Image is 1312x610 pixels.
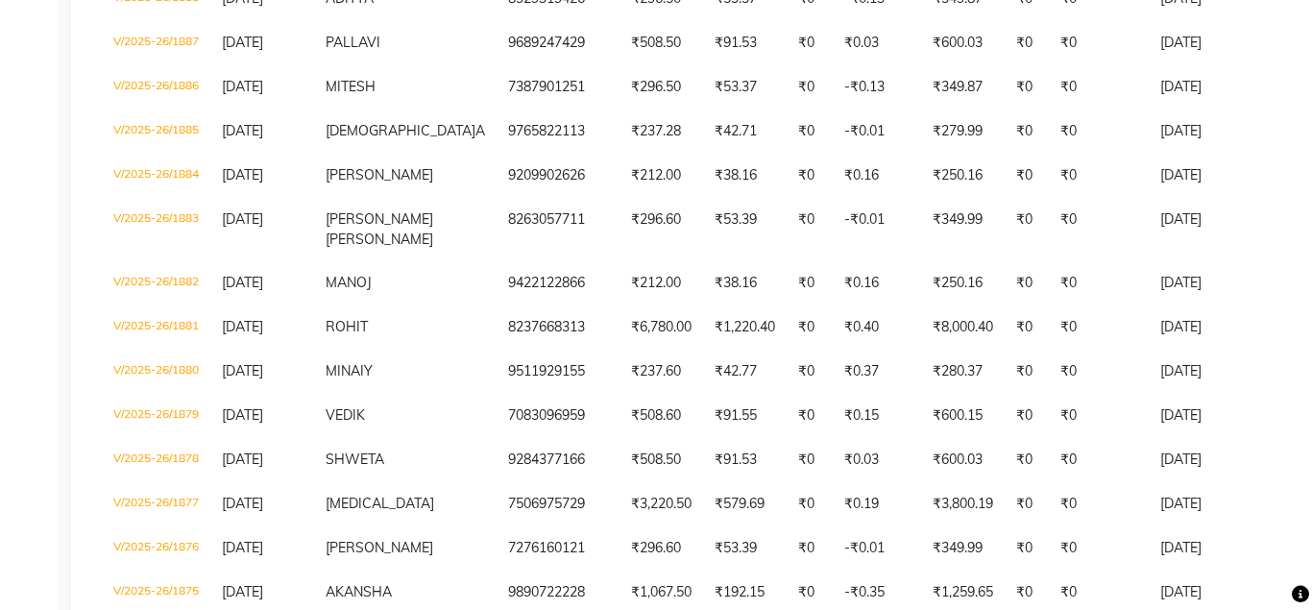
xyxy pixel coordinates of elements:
[326,78,376,95] span: MITESH
[703,110,787,154] td: ₹42.71
[497,394,620,438] td: 7083096959
[703,261,787,305] td: ₹38.16
[921,438,1005,482] td: ₹600.03
[703,198,787,261] td: ₹53.39
[833,305,921,350] td: ₹0.40
[326,166,433,183] span: [PERSON_NAME]
[833,21,921,65] td: ₹0.03
[497,154,620,198] td: 9209902626
[222,122,263,139] span: [DATE]
[497,526,620,571] td: 7276160121
[833,394,921,438] td: ₹0.15
[326,495,434,512] span: [MEDICAL_DATA]
[921,65,1005,110] td: ₹349.87
[703,438,787,482] td: ₹91.53
[620,154,703,198] td: ₹212.00
[833,154,921,198] td: ₹0.16
[787,65,833,110] td: ₹0
[787,438,833,482] td: ₹0
[497,261,620,305] td: 9422122866
[833,482,921,526] td: ₹0.19
[1049,21,1149,65] td: ₹0
[497,482,620,526] td: 7506975729
[833,261,921,305] td: ₹0.16
[921,526,1005,571] td: ₹349.99
[222,166,263,183] span: [DATE]
[620,110,703,154] td: ₹237.28
[326,318,368,335] span: ROHIT
[1049,305,1149,350] td: ₹0
[497,350,620,394] td: 9511929155
[703,350,787,394] td: ₹42.77
[1149,438,1297,482] td: [DATE]
[102,526,210,571] td: V/2025-26/1876
[1005,394,1049,438] td: ₹0
[1049,198,1149,261] td: ₹0
[1049,394,1149,438] td: ₹0
[326,583,392,600] span: AKANSHA
[1149,482,1297,526] td: [DATE]
[620,394,703,438] td: ₹508.60
[102,438,210,482] td: V/2025-26/1878
[1149,154,1297,198] td: [DATE]
[497,21,620,65] td: 9689247429
[326,362,373,379] span: MINAIY
[1149,21,1297,65] td: [DATE]
[833,526,921,571] td: -₹0.01
[497,198,620,261] td: 8263057711
[326,451,384,468] span: SHWETA
[326,34,380,51] span: PALLAVI
[1005,350,1049,394] td: ₹0
[787,482,833,526] td: ₹0
[1005,110,1049,154] td: ₹0
[102,21,210,65] td: V/2025-26/1887
[1005,305,1049,350] td: ₹0
[787,305,833,350] td: ₹0
[620,198,703,261] td: ₹296.60
[222,495,263,512] span: [DATE]
[833,350,921,394] td: ₹0.37
[1005,65,1049,110] td: ₹0
[102,305,210,350] td: V/2025-26/1881
[833,198,921,261] td: -₹0.01
[1149,394,1297,438] td: [DATE]
[1005,526,1049,571] td: ₹0
[921,261,1005,305] td: ₹250.16
[1049,261,1149,305] td: ₹0
[222,34,263,51] span: [DATE]
[703,526,787,571] td: ₹53.39
[921,482,1005,526] td: ₹3,800.19
[1005,21,1049,65] td: ₹0
[102,65,210,110] td: V/2025-26/1886
[833,65,921,110] td: -₹0.13
[921,198,1005,261] td: ₹349.99
[102,350,210,394] td: V/2025-26/1880
[620,305,703,350] td: ₹6,780.00
[1149,65,1297,110] td: [DATE]
[1005,482,1049,526] td: ₹0
[787,350,833,394] td: ₹0
[1049,350,1149,394] td: ₹0
[326,122,475,139] span: [DEMOGRAPHIC_DATA]
[787,198,833,261] td: ₹0
[787,526,833,571] td: ₹0
[787,154,833,198] td: ₹0
[921,394,1005,438] td: ₹600.15
[1149,198,1297,261] td: [DATE]
[921,110,1005,154] td: ₹279.99
[222,451,263,468] span: [DATE]
[921,154,1005,198] td: ₹250.16
[497,305,620,350] td: 8237668313
[497,438,620,482] td: 9284377166
[921,305,1005,350] td: ₹8,000.40
[1149,305,1297,350] td: [DATE]
[1005,261,1049,305] td: ₹0
[102,261,210,305] td: V/2025-26/1882
[475,122,485,139] span: A
[1149,350,1297,394] td: [DATE]
[1049,526,1149,571] td: ₹0
[1049,438,1149,482] td: ₹0
[703,394,787,438] td: ₹91.55
[703,65,787,110] td: ₹53.37
[497,110,620,154] td: 9765822113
